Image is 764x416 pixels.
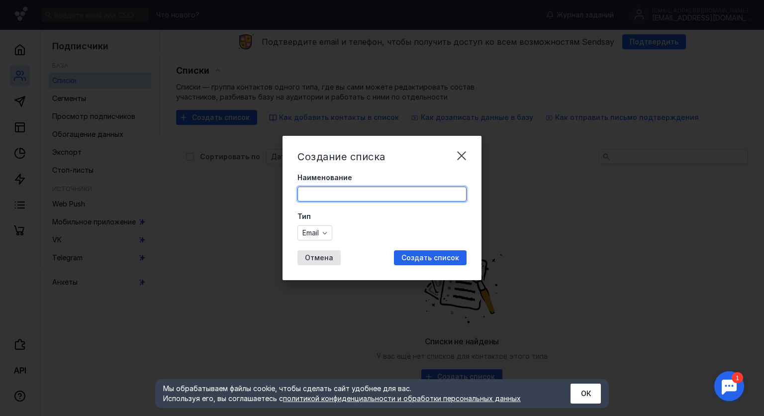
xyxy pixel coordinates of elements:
[302,229,319,237] span: Email
[22,6,34,17] div: 1
[163,384,546,404] div: Мы обрабатываем файлы cookie, чтобы сделать сайт удобнее для вас. Используя его, вы соглашаетесь c
[297,250,341,265] button: Отмена
[571,384,601,404] button: ОК
[297,173,352,183] span: Наименование
[297,225,332,240] button: Email
[297,211,311,221] span: Тип
[401,254,459,262] span: Создать список
[305,254,333,262] span: Отмена
[283,394,521,403] a: политикой конфиденциальности и обработки персональных данных
[394,250,467,265] button: Создать список
[297,151,385,163] span: Создание списка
